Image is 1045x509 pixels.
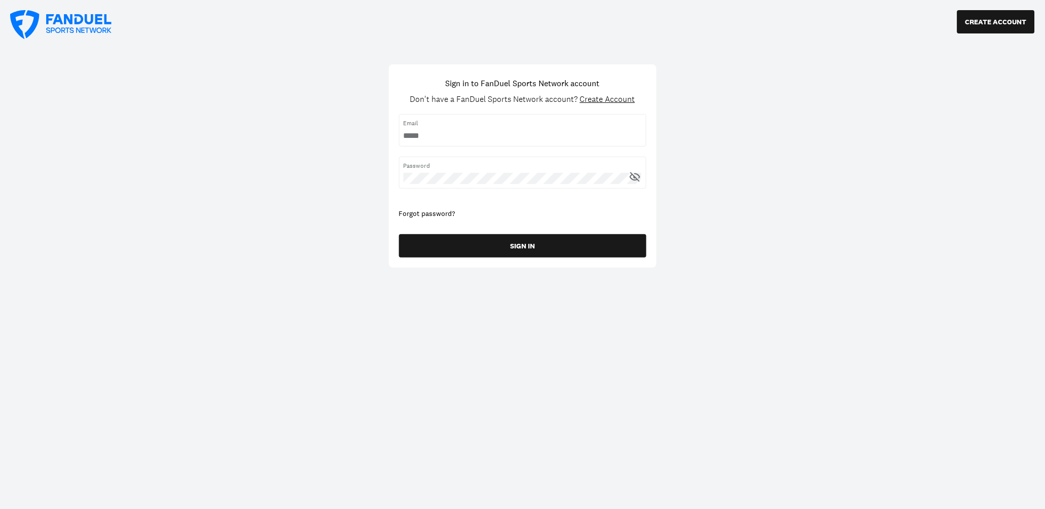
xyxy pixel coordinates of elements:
span: Email [404,119,642,128]
span: Password [404,161,642,170]
h1: Sign in to FanDuel Sports Network account [446,77,600,89]
span: Create Account [580,94,635,104]
div: Forgot password? [399,209,646,219]
button: CREATE ACCOUNT [957,10,1035,33]
div: Don't have a FanDuel Sports Network account? [410,94,635,104]
button: SIGN IN [399,234,646,258]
